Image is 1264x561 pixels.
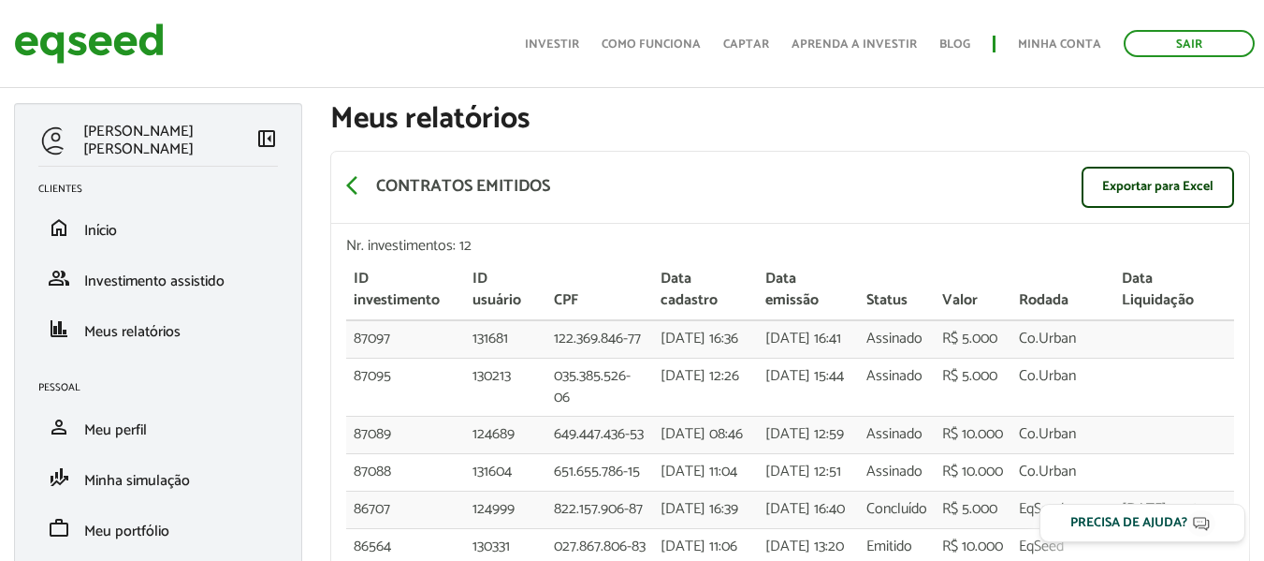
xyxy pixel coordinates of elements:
[1114,492,1234,529] td: [DATE] 17:16
[465,417,546,454] td: 124689
[255,127,278,150] span: left_panel_close
[84,468,190,494] span: Minha simulação
[546,261,653,320] th: CPF
[602,38,701,51] a: Como funciona
[935,417,1011,454] td: R$ 10.000
[465,320,546,358] td: 131681
[546,492,653,529] td: 822.157.906-87
[546,358,653,417] td: 035.385.526-06
[653,417,758,454] td: [DATE] 08:46
[935,261,1011,320] th: Valor
[24,503,292,554] li: Meu portfólio
[653,358,758,417] td: [DATE] 12:26
[1011,358,1114,417] td: Co.Urban
[546,417,653,454] td: 649.447.436-53
[758,320,859,358] td: [DATE] 16:41
[38,267,278,289] a: groupInvestimento assistido
[1114,261,1234,320] th: Data Liquidação
[346,239,1234,254] div: Nr. investimentos: 12
[84,269,225,294] span: Investimento assistido
[1018,38,1101,51] a: Minha conta
[346,417,465,454] td: 87089
[758,358,859,417] td: [DATE] 15:44
[83,123,254,158] p: [PERSON_NAME] [PERSON_NAME]
[346,261,465,320] th: ID investimento
[24,202,292,253] li: Início
[48,267,70,289] span: group
[758,417,859,454] td: [DATE] 12:59
[465,261,546,320] th: ID usuário
[525,38,579,51] a: Investir
[792,38,917,51] a: Aprenda a investir
[38,382,292,393] h2: Pessoal
[38,317,278,340] a: financeMeus relatórios
[935,358,1011,417] td: R$ 5.000
[48,216,70,239] span: home
[84,218,117,244] span: Início
[14,19,164,68] img: EqSeed
[346,454,465,492] td: 87088
[546,320,653,358] td: 122.369.846-77
[376,177,550,198] p: Contratos emitidos
[723,38,769,51] a: Captar
[346,174,369,200] a: arrow_back_ios
[1082,167,1234,208] a: Exportar para Excel
[859,417,935,454] td: Assinado
[38,184,292,195] h2: Clientes
[465,358,546,417] td: 130213
[1011,320,1114,358] td: Co.Urban
[24,253,292,303] li: Investimento assistido
[24,452,292,503] li: Minha simulação
[1011,492,1114,529] td: EqSeed
[653,492,758,529] td: [DATE] 16:39
[653,454,758,492] td: [DATE] 11:04
[346,492,465,529] td: 86707
[38,466,278,489] a: finance_modeMinha simulação
[935,454,1011,492] td: R$ 10.000
[48,466,70,489] span: finance_mode
[546,454,653,492] td: 651.655.786-15
[1011,261,1114,320] th: Rodada
[859,261,935,320] th: Status
[859,454,935,492] td: Assinado
[653,320,758,358] td: [DATE] 16:36
[758,261,859,320] th: Data emissão
[24,303,292,354] li: Meus relatórios
[1011,454,1114,492] td: Co.Urban
[1124,30,1255,57] a: Sair
[38,517,278,539] a: workMeu portfólio
[758,454,859,492] td: [DATE] 12:51
[346,358,465,417] td: 87095
[38,416,278,438] a: personMeu perfil
[346,320,465,358] td: 87097
[48,317,70,340] span: finance
[935,492,1011,529] td: R$ 5.000
[48,517,70,539] span: work
[84,519,169,544] span: Meu portfólio
[84,418,147,443] span: Meu perfil
[1011,417,1114,454] td: Co.Urban
[939,38,970,51] a: Blog
[38,216,278,239] a: homeInício
[255,127,278,154] a: Colapsar menu
[758,492,859,529] td: [DATE] 16:40
[859,320,935,358] td: Assinado
[935,320,1011,358] td: R$ 5.000
[24,402,292,452] li: Meu perfil
[859,492,935,529] td: Concluído
[48,416,70,438] span: person
[465,454,546,492] td: 131604
[346,174,369,197] span: arrow_back_ios
[859,358,935,417] td: Assinado
[465,492,546,529] td: 124999
[653,261,758,320] th: Data cadastro
[330,103,1250,136] h1: Meus relatórios
[84,319,181,345] span: Meus relatórios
